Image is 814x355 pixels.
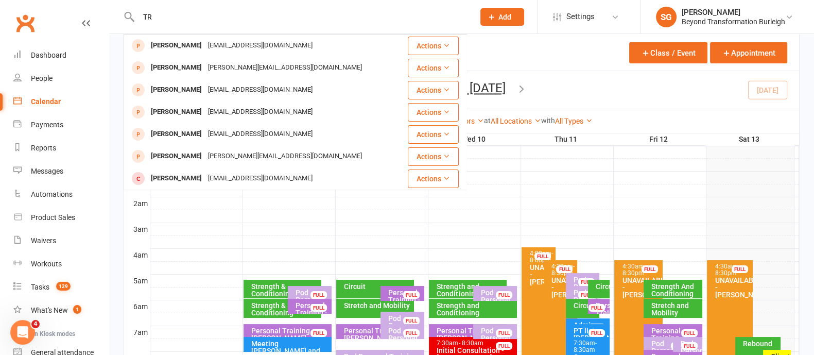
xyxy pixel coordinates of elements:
[205,105,316,120] div: [EMAIL_ADDRESS][DOMAIN_NAME]
[205,60,365,75] div: [PERSON_NAME][EMAIL_ADDRESS][DOMAIN_NAME]
[251,283,319,297] div: Strength & Conditioning
[642,265,658,273] div: FULL
[588,304,605,312] div: FULL
[480,289,515,318] div: Pod Personal Training - [PERSON_NAME]
[681,342,698,350] div: FULL
[671,342,687,350] div: FULL
[148,60,205,75] div: [PERSON_NAME]
[148,127,205,142] div: [PERSON_NAME]
[710,42,787,63] button: Appointment
[148,82,205,97] div: [PERSON_NAME]
[408,103,459,122] button: Actions
[428,133,521,146] th: Wed 10
[408,125,459,144] button: Actions
[578,278,595,286] div: FULL
[124,274,150,287] th: 5am
[148,38,205,53] div: [PERSON_NAME]
[651,283,700,297] div: Strength And Conditioning
[31,320,40,328] span: 4
[573,289,597,325] div: Pod Personal Training - [PERSON_NAME]
[295,302,330,324] div: Personal Training - [PERSON_NAME]
[595,283,608,290] div: Circuit
[31,283,49,291] div: Tasks
[484,116,491,125] strong: at
[13,229,109,252] a: Waivers
[714,263,750,277] div: 4:30am
[651,327,700,349] div: Personal Training - [PERSON_NAME]
[310,291,327,299] div: FULL
[656,7,677,27] div: SG
[148,105,205,120] div: [PERSON_NAME]
[295,289,330,325] div: Pod Personal Training - [PERSON_NAME], [PERSON_NAME]
[343,327,412,342] div: Personal Training - [PERSON_NAME]
[408,59,459,77] button: Actions
[551,277,575,298] div: UNAVAILABLE - [PERSON_NAME]
[343,302,412,309] div: Stretch and Mobility
[31,236,56,245] div: Waivers
[251,327,330,342] div: Personal Training - [PERSON_NAME]
[651,302,700,316] div: Stretch and Mobility
[31,190,73,198] div: Automations
[31,306,68,314] div: What's New
[458,340,483,347] span: - 8:30am
[388,315,422,344] div: Pod Personal Training - [PERSON_NAME]
[148,171,205,186] div: [PERSON_NAME]
[555,117,593,125] a: All Types
[714,277,750,298] div: UNAVAILABLE - [PERSON_NAME]
[205,127,316,142] div: [EMAIL_ADDRESS][DOMAIN_NAME]
[343,283,412,290] div: Circuit
[124,300,150,313] th: 6am
[13,90,109,113] a: Calendar
[13,252,109,276] a: Workouts
[13,113,109,137] a: Payments
[682,8,785,17] div: [PERSON_NAME]
[496,291,512,299] div: FULL
[521,133,613,146] th: Thu 11
[31,97,61,106] div: Calendar
[31,51,66,59] div: Dashboard
[31,74,53,82] div: People
[31,213,75,222] div: Product Sales
[13,160,109,183] a: Messages
[556,265,573,273] div: FULL
[573,276,597,319] div: Pod Personal Training - [PERSON_NAME], [PERSON_NAME]
[715,263,738,277] span: - 8:30pm
[551,263,575,277] div: 4:30am
[13,44,109,67] a: Dashboard
[124,248,150,261] th: 4am
[408,147,459,166] button: Actions
[148,149,205,164] div: [PERSON_NAME]
[595,302,608,331] div: Personal Training - [PERSON_NAME]
[496,329,512,337] div: FULL
[13,299,109,322] a: What's New1
[682,17,785,26] div: Beyond Transformation Burleigh
[408,170,459,188] button: Actions
[12,10,38,36] a: Clubworx
[205,149,365,164] div: [PERSON_NAME][EMAIL_ADDRESS][DOMAIN_NAME]
[613,133,706,146] th: Fri 12
[491,117,541,125] a: All Locations
[621,263,661,277] div: 4:30am
[310,329,327,337] div: FULL
[205,171,316,186] div: [EMAIL_ADDRESS][DOMAIN_NAME]
[480,8,524,26] button: Add
[403,317,420,325] div: FULL
[205,82,316,97] div: [EMAIL_ADDRESS][DOMAIN_NAME]
[622,263,645,277] span: - 8:30pm
[31,167,63,175] div: Messages
[574,340,597,353] span: - 8:30am
[732,265,748,273] div: FULL
[436,327,505,342] div: Personal Training - [PERSON_NAME]
[31,144,56,152] div: Reports
[13,206,109,229] a: Product Sales
[496,342,512,350] div: FULL
[388,289,422,311] div: Personal Training - [PERSON_NAME]
[706,133,794,146] th: Sat 13
[310,304,327,312] div: FULL
[73,305,81,314] span: 1
[13,137,109,160] a: Reports
[13,67,109,90] a: People
[621,277,661,298] div: UNAVAILABLE - [PERSON_NAME]
[573,302,597,309] div: Circuit
[529,250,552,264] span: - 8:00pm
